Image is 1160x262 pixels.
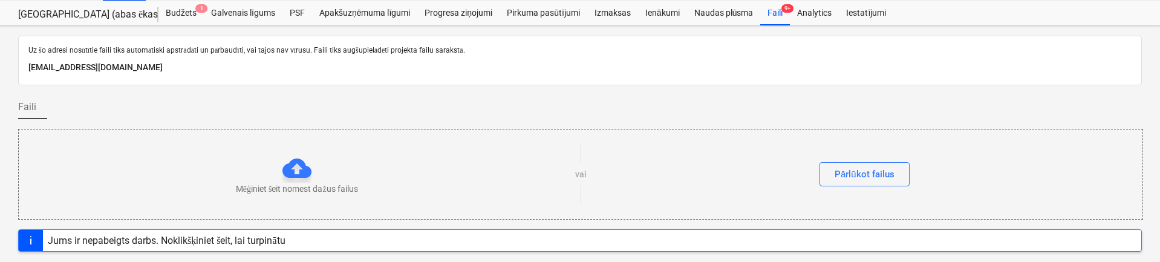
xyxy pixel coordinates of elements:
div: Pārlūkot failus [835,166,894,182]
a: Pirkuma pasūtījumi [500,1,587,25]
a: Ienākumi [638,1,687,25]
div: Mēģiniet šeit nomest dažus failusvaiPārlūkot failus [18,129,1143,220]
p: [EMAIL_ADDRESS][DOMAIN_NAME] [28,61,1132,75]
a: Apakšuzņēmuma līgumi [312,1,417,25]
div: Jums ir nepabeigts darbs. Noklikšķiniet šeit, lai turpinātu [48,235,285,246]
p: Mēģiniet šeit nomest dažus failus [236,183,358,195]
span: Faili [18,100,36,114]
a: Faili9+ [760,1,790,25]
a: Izmaksas [587,1,638,25]
p: Uz šo adresi nosūtītie faili tiks automātiski apstrādāti un pārbaudīti, vai tajos nav vīrusu. Fai... [28,46,1132,56]
div: Faili [760,1,790,25]
span: 1 [195,4,207,13]
a: Budžets1 [158,1,204,25]
a: Progresa ziņojumi [417,1,500,25]
iframe: Chat Widget [1100,204,1160,262]
a: Naudas plūsma [687,1,761,25]
span: 9+ [781,4,793,13]
a: PSF [282,1,312,25]
div: Budžets [158,1,204,25]
button: Pārlūkot failus [819,162,910,186]
a: Iestatījumi [839,1,893,25]
p: vai [575,168,587,180]
div: [GEOGRAPHIC_DATA] (abas ēkas - PRJ2002936 un PRJ2002937) 2601965 [18,8,144,21]
a: Galvenais līgums [204,1,282,25]
a: Analytics [790,1,839,25]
